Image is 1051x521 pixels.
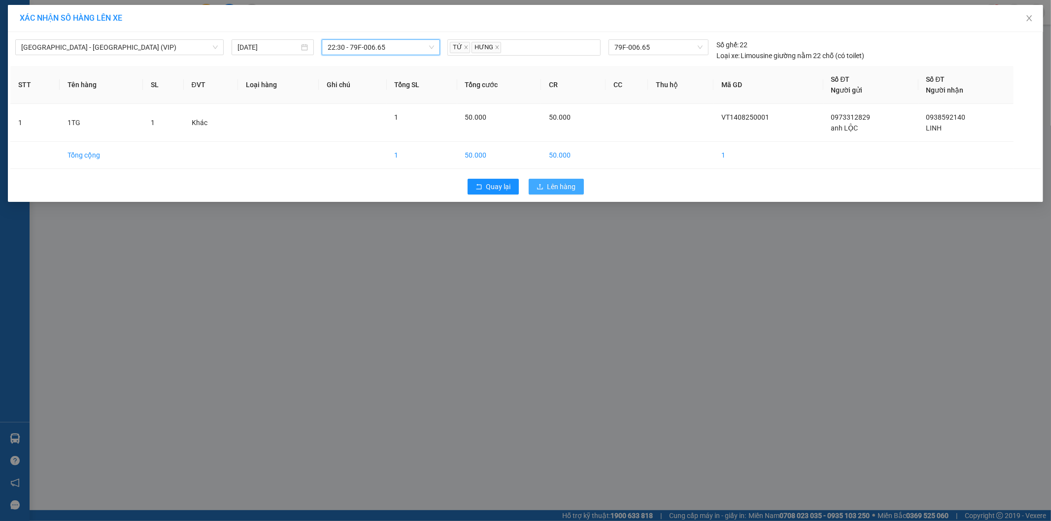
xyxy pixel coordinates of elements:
button: Close [1016,5,1043,33]
span: Người gửi [831,86,863,94]
span: 50.000 [549,113,571,121]
div: Limousine giường nằm 22 chỗ (có toilet) [716,50,865,61]
button: rollbackQuay lại [468,179,519,195]
span: Số ĐT [831,75,850,83]
span: rollback [475,183,482,191]
span: 1 [395,113,399,121]
span: 0973312829 [831,113,871,121]
th: ĐVT [184,66,238,104]
th: Tên hàng [60,66,143,104]
td: 50.000 [541,142,606,169]
span: Người nhận [926,86,964,94]
th: CC [606,66,648,104]
span: VT1408250001 [721,113,769,121]
img: logo.jpg [12,12,62,62]
th: Loại hàng [238,66,319,104]
td: Khác [184,104,238,142]
span: 0938592140 [926,113,966,121]
span: 22:30 - 79F-006.65 [328,40,434,55]
li: (c) 2017 [83,47,136,59]
td: 1 [713,142,823,169]
th: CR [541,66,606,104]
span: close [464,45,469,50]
span: upload [537,183,543,191]
img: logo.jpg [107,12,131,36]
td: 1TG [60,104,143,142]
th: Mã GD [713,66,823,104]
th: Tổng SL [387,66,457,104]
th: Ghi chú [319,66,387,104]
span: close [495,45,500,50]
span: anh LỘC [831,124,858,132]
span: XÁC NHẬN SỐ HÀNG LÊN XE [20,13,122,23]
td: Tổng cộng [60,142,143,169]
span: 79F-006.65 [614,40,702,55]
td: 1 [387,142,457,169]
th: STT [10,66,60,104]
th: Tổng cước [457,66,542,104]
th: Thu hộ [648,66,713,104]
span: Sài Gòn - Nha Trang (VIP) [21,40,218,55]
b: Phúc An Express [12,64,51,127]
span: Loại xe: [716,50,740,61]
span: 1 [151,119,155,127]
span: LINH [926,124,942,132]
span: TỨ [450,42,470,53]
span: 50.000 [465,113,487,121]
b: Gửi khách hàng [61,14,98,61]
b: [DOMAIN_NAME] [83,37,136,45]
th: SL [143,66,184,104]
button: uploadLên hàng [529,179,584,195]
div: 22 [716,39,748,50]
span: Số ghế: [716,39,739,50]
td: 1 [10,104,60,142]
span: Lên hàng [547,181,576,192]
input: 14/08/2025 [237,42,299,53]
span: Số ĐT [926,75,945,83]
span: Quay lại [486,181,511,192]
td: 50.000 [457,142,542,169]
span: HƯNG [472,42,501,53]
span: close [1025,14,1033,22]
